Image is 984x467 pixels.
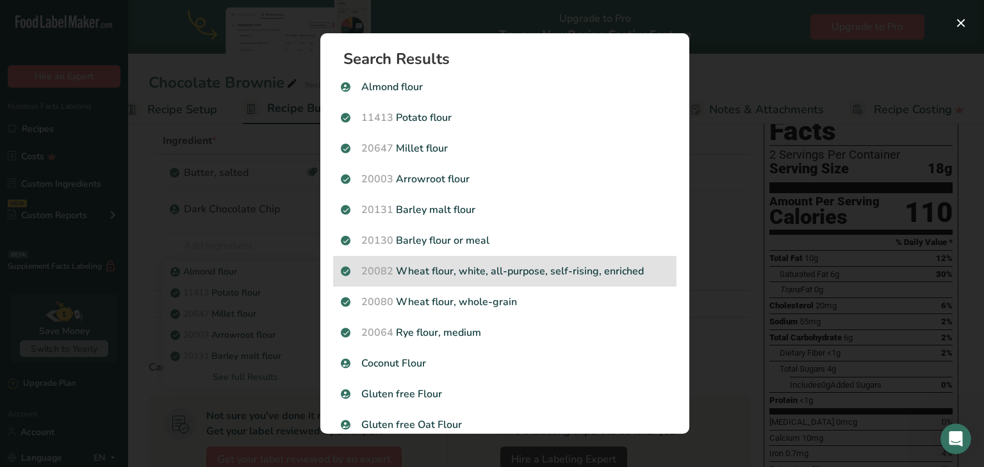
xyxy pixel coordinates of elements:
p: Arrowroot flour [341,171,669,187]
p: Millet flour [341,141,669,156]
iframe: Intercom live chat [940,423,971,454]
p: Barley malt flour [341,202,669,218]
span: 20003 [361,172,393,186]
h1: Search Results [343,51,676,67]
p: Coconut Flour [341,356,669,371]
span: 20647 [361,141,393,155]
span: 20131 [361,203,393,217]
p: Gluten free Flour [341,386,669,402]
p: Potato flour [341,110,669,125]
p: Barley flour or meal [341,233,669,248]
p: Wheat flour, white, all-purpose, self-rising, enriched [341,264,669,279]
span: 20064 [361,326,393,340]
span: 11413 [361,111,393,125]
span: 20130 [361,233,393,248]
span: 20080 [361,295,393,309]
p: Gluten free Oat Flour [341,417,669,432]
p: Rye flour, medium [341,325,669,340]
p: Almond flour [341,79,669,95]
p: Wheat flour, whole-grain [341,294,669,310]
span: 20082 [361,264,393,278]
